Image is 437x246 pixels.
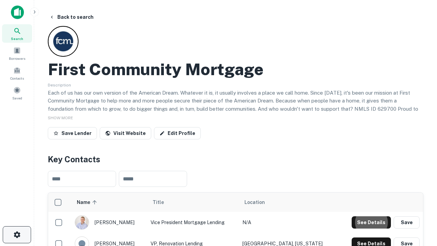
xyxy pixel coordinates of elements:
[2,64,32,82] a: Contacts
[48,115,73,120] span: SHOW MORE
[403,169,437,202] iframe: Chat Widget
[75,216,89,229] img: 1520878720083
[11,36,23,41] span: Search
[10,76,24,81] span: Contacts
[48,83,71,87] span: Description
[9,56,25,61] span: Borrowers
[2,84,32,102] a: Saved
[77,198,99,206] span: Name
[48,59,264,79] h2: First Community Mortgage
[153,198,173,206] span: Title
[71,193,147,212] th: Name
[48,89,423,121] p: Each of us has our own version of the American Dream. Whatever it is, it usually involves a place...
[75,215,144,230] div: [PERSON_NAME]
[239,193,338,212] th: Location
[2,44,32,63] a: Borrowers
[352,216,391,229] button: See Details
[12,95,22,101] span: Saved
[11,5,24,19] img: capitalize-icon.png
[100,127,151,139] a: Visit Website
[239,212,338,233] td: N/A
[394,216,420,229] button: Save
[48,127,97,139] button: Save Lender
[147,193,239,212] th: Title
[154,127,201,139] a: Edit Profile
[46,11,96,23] button: Back to search
[244,198,265,206] span: Location
[48,153,423,165] h4: Key Contacts
[147,212,239,233] td: Vice President Mortgage Lending
[2,24,32,43] a: Search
